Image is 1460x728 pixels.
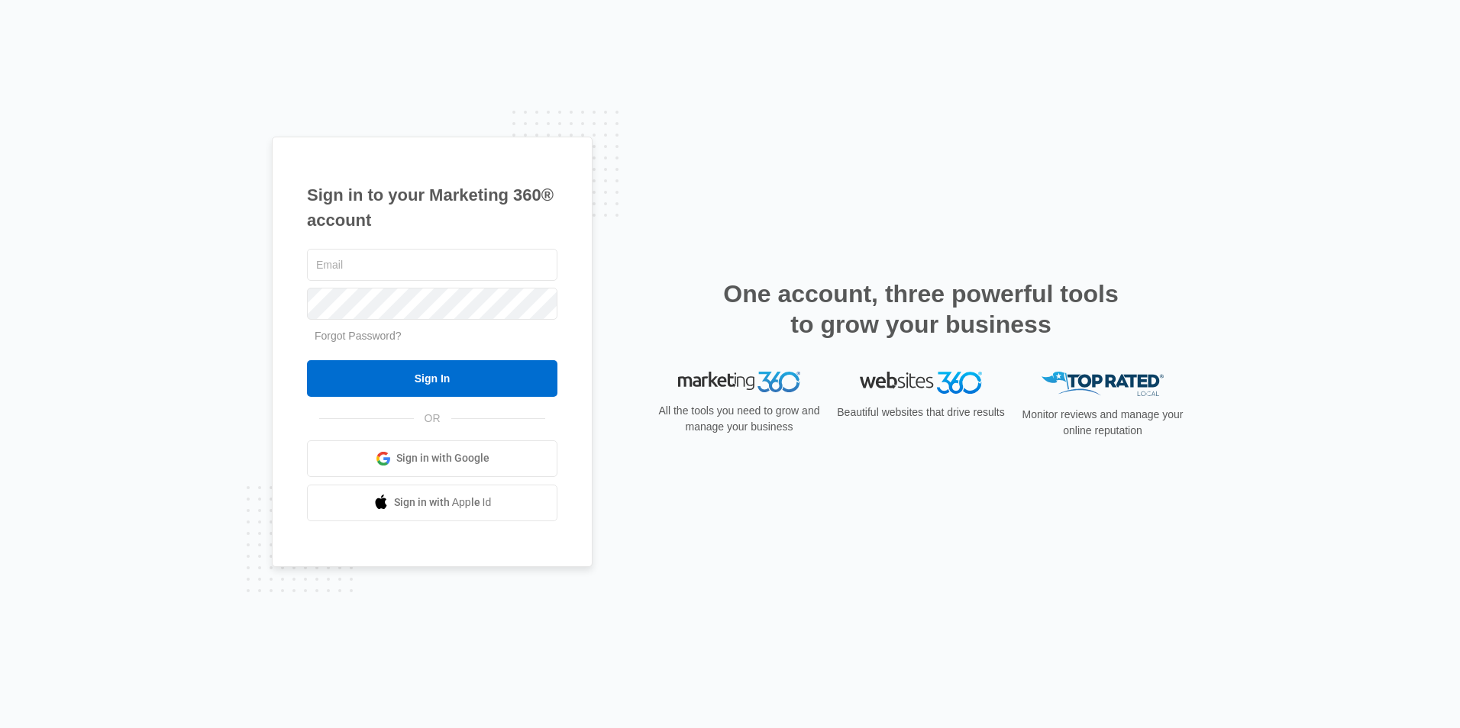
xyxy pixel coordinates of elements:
[414,411,451,427] span: OR
[1042,372,1164,397] img: Top Rated Local
[315,330,402,342] a: Forgot Password?
[654,403,825,435] p: All the tools you need to grow and manage your business
[719,279,1123,340] h2: One account, three powerful tools to grow your business
[307,360,557,397] input: Sign In
[396,450,489,466] span: Sign in with Google
[307,182,557,233] h1: Sign in to your Marketing 360® account
[835,404,1006,420] p: Beautiful websites that drive results
[1017,407,1188,439] p: Monitor reviews and manage your online reputation
[394,494,492,511] span: Sign in with Apple Id
[307,440,557,477] a: Sign in with Google
[678,372,800,393] img: Marketing 360
[307,485,557,521] a: Sign in with Apple Id
[860,372,982,394] img: Websites 360
[307,249,557,281] input: Email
